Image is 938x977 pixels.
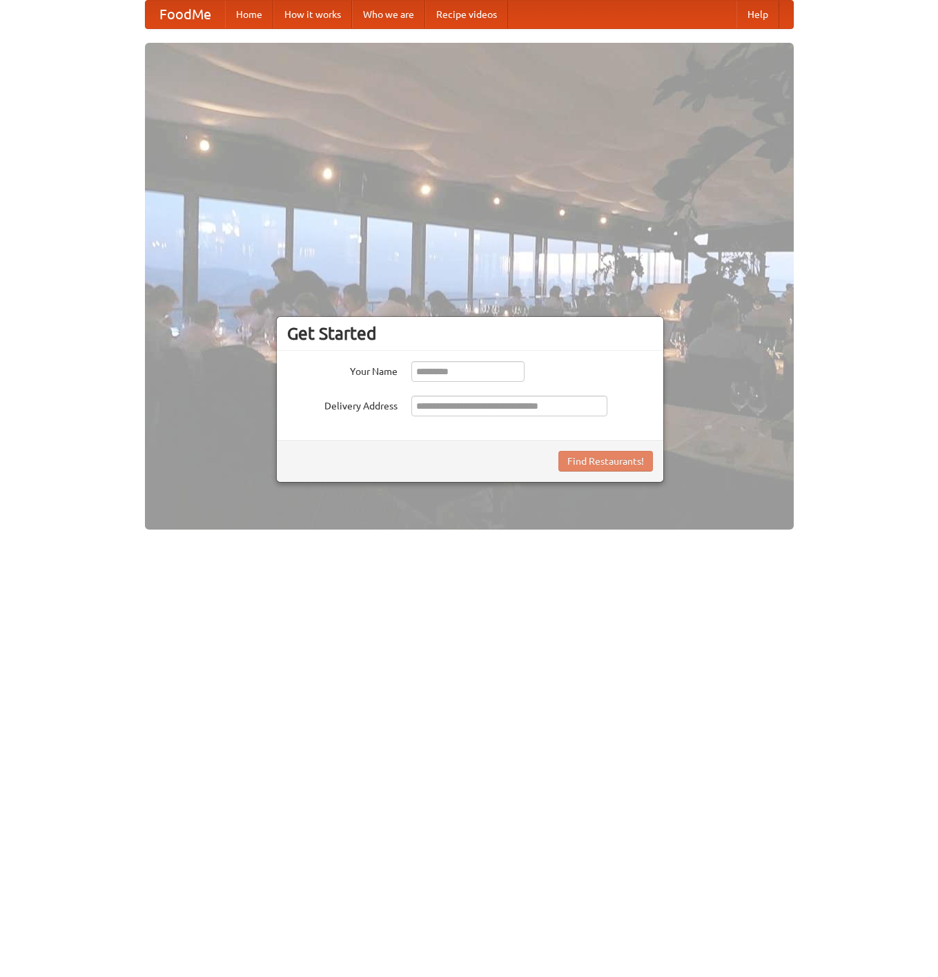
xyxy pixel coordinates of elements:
[558,451,653,472] button: Find Restaurants!
[273,1,352,28] a: How it works
[736,1,779,28] a: Help
[425,1,508,28] a: Recipe videos
[146,1,225,28] a: FoodMe
[225,1,273,28] a: Home
[287,323,653,344] h3: Get Started
[352,1,425,28] a: Who we are
[287,396,398,413] label: Delivery Address
[287,361,398,378] label: Your Name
